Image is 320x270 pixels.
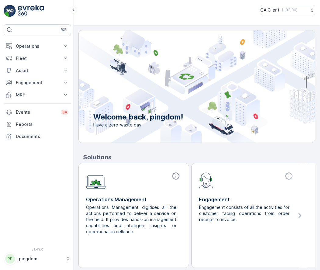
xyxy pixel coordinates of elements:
[4,89,71,101] button: MRF
[4,52,71,64] button: Fleet
[4,5,16,17] img: logo
[4,247,71,251] span: v 1.49.0
[199,172,213,189] img: module-icon
[62,110,67,115] p: 34
[199,204,290,223] p: Engagement consists of all the activities for customer facing operations from order receipt to in...
[16,92,59,98] p: MRF
[18,5,44,17] img: logo_light-DOdMpM7g.png
[16,55,59,61] p: Fleet
[16,67,59,74] p: Asset
[4,64,71,77] button: Asset
[5,254,15,264] div: PP
[86,172,106,189] img: module-icon
[4,77,71,89] button: Engagement
[4,252,71,265] button: PPpingdom
[282,8,297,12] p: ( +03:00 )
[83,153,315,162] p: Solutions
[4,106,71,118] a: Events34
[19,256,62,262] p: pingdom
[16,109,57,115] p: Events
[4,40,71,52] button: Operations
[61,27,67,32] p: ⌘B
[51,30,315,143] img: city illustration
[93,112,183,122] p: Welcome back, pingdom!
[93,122,183,128] span: Have a zero-waste day
[260,5,315,15] button: QA Client(+03:00)
[16,121,69,127] p: Reports
[4,130,71,143] a: Documents
[16,80,59,86] p: Engagement
[86,196,181,203] p: Operations Management
[16,133,69,140] p: Documents
[199,196,294,203] p: Engagement
[16,43,59,49] p: Operations
[4,118,71,130] a: Reports
[260,7,279,13] p: QA Client
[86,204,176,235] p: Operations Management digitises all the actions performed to deliver a service on the field. It p...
